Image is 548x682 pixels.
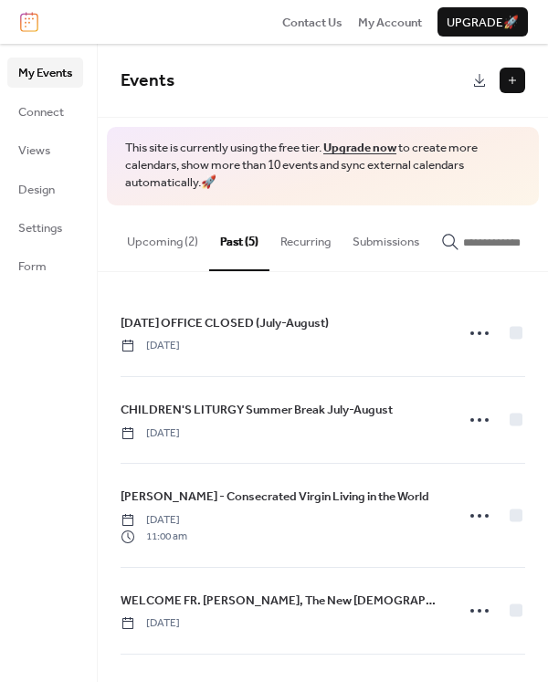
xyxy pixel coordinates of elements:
[18,219,62,237] span: Settings
[7,58,83,87] a: My Events
[282,13,342,31] a: Contact Us
[121,488,429,506] span: [PERSON_NAME] - Consecrated Virgin Living in the World
[18,257,47,276] span: Form
[18,64,72,82] span: My Events
[358,14,422,32] span: My Account
[121,487,429,507] a: [PERSON_NAME] - Consecrated Virgin Living in the World
[121,401,393,419] span: CHILDREN'S LITURGY Summer Break July-August
[125,140,521,192] span: This site is currently using the free tier. to create more calendars, show more than 10 events an...
[121,425,180,442] span: [DATE]
[269,205,342,269] button: Recurring
[121,512,187,529] span: [DATE]
[121,529,187,545] span: 11:00 am
[447,14,519,32] span: Upgrade 🚀
[18,103,64,121] span: Connect
[209,205,269,271] button: Past (5)
[7,251,83,280] a: Form
[358,13,422,31] a: My Account
[121,400,393,420] a: CHILDREN'S LITURGY Summer Break July-August
[7,213,83,242] a: Settings
[121,314,329,332] span: [DATE] OFFICE CLOSED (July-August)
[323,136,396,160] a: Upgrade now
[18,142,50,160] span: Views
[121,592,443,610] span: WELCOME FR. [PERSON_NAME], The New [DEMOGRAPHIC_DATA]!
[282,14,342,32] span: Contact Us
[121,338,180,354] span: [DATE]
[7,174,83,204] a: Design
[121,64,174,98] span: Events
[121,313,329,333] a: [DATE] OFFICE CLOSED (July-August)
[7,97,83,126] a: Connect
[116,205,209,269] button: Upcoming (2)
[20,12,38,32] img: logo
[121,615,180,632] span: [DATE]
[7,135,83,164] a: Views
[342,205,430,269] button: Submissions
[437,7,528,37] button: Upgrade🚀
[18,181,55,199] span: Design
[121,591,443,611] a: WELCOME FR. [PERSON_NAME], The New [DEMOGRAPHIC_DATA]!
